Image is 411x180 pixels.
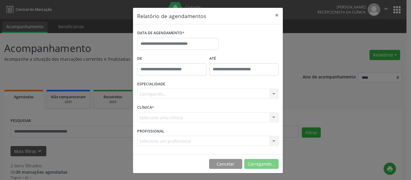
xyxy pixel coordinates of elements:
[137,12,206,20] h5: Relatório de agendamentos
[137,80,165,89] label: ESPECIALIDADE
[209,54,279,63] label: ATÉ
[137,54,206,63] label: De
[244,159,279,169] button: Carregando...
[271,8,283,23] button: Close
[137,103,154,112] label: CLÍNICA
[209,159,242,169] button: Cancelar
[137,127,164,136] label: PROFISSIONAL
[137,29,184,38] label: DATA DE AGENDAMENTO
